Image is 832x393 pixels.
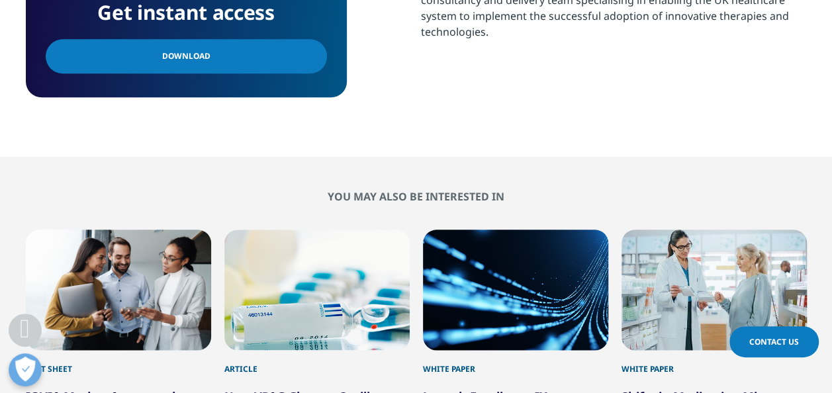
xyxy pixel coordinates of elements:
[26,190,807,203] h2: You may also be interested in
[46,39,327,73] a: Download
[729,326,819,357] a: Contact Us
[162,49,210,64] span: Download
[224,350,410,375] div: Article
[26,350,211,375] div: Fact Sheet
[622,350,807,375] div: White Paper
[749,336,799,347] span: Contact Us
[9,353,42,386] button: Open Preferences
[423,350,608,375] div: White Paper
